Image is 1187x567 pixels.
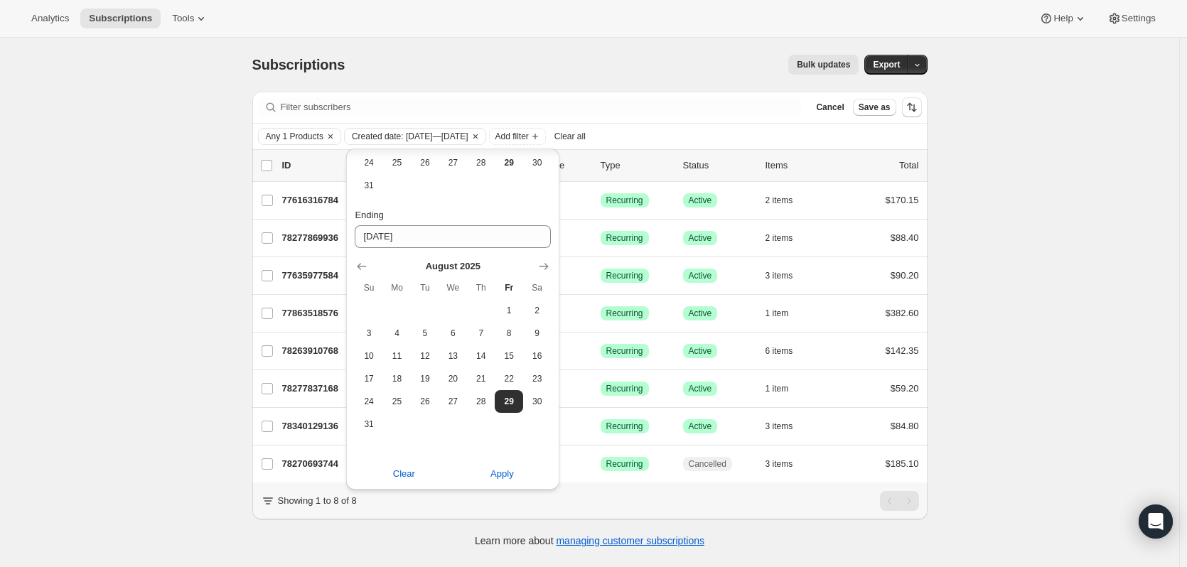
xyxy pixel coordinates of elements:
[31,13,69,24] span: Analytics
[439,390,467,413] button: Wednesday August 27 2025
[389,328,405,339] span: 4
[467,367,495,390] button: Thursday August 21 2025
[352,256,372,276] button: Show previous month, July 2025
[411,322,439,345] button: Tuesday August 5 2025
[282,382,353,396] p: 78277837168
[495,151,522,174] button: Today Friday August 29 2025
[445,373,461,384] span: 20
[282,341,919,361] div: 78263910768[PERSON_NAME][DATE]SuccessRecurringSuccessActive6 items$142.35
[886,458,919,469] span: $185.10
[859,102,891,113] span: Save as
[523,299,551,322] button: Saturday August 2 2025
[766,232,793,244] span: 2 items
[80,9,161,28] button: Subscriptions
[278,494,357,508] p: Showing 1 to 8 of 8
[439,345,467,367] button: Wednesday August 13 2025
[475,534,704,548] p: Learn more about
[383,276,411,299] th: Monday
[606,383,643,394] span: Recurring
[444,463,559,485] button: Apply
[473,157,489,168] span: 28
[601,158,672,173] div: Type
[500,373,517,384] span: 22
[689,383,712,394] span: Active
[891,383,919,394] span: $59.20
[529,305,545,316] span: 2
[468,129,483,144] button: Clear
[495,322,522,345] button: Friday August 8 2025
[689,232,712,244] span: Active
[766,416,809,436] button: 3 items
[689,421,712,432] span: Active
[473,282,489,293] span: Th
[467,322,495,345] button: Thursday August 7 2025
[266,131,323,142] span: Any 1 Products
[355,367,382,390] button: Sunday August 17 2025
[355,276,382,299] th: Sunday
[873,59,900,70] span: Export
[556,535,704,546] a: managing customer subscriptions
[766,158,837,173] div: Items
[259,129,323,144] button: Any 1 Products
[383,390,411,413] button: Monday August 25 2025
[500,396,517,407] span: 29
[529,157,545,168] span: 30
[766,383,789,394] span: 1 item
[1139,504,1173,539] div: Open Intercom Messenger
[411,390,439,413] button: Tuesday August 26 2025
[495,276,522,299] th: Friday
[886,308,919,318] span: $382.60
[766,195,793,206] span: 2 items
[495,345,522,367] button: Friday August 15 2025
[500,328,517,339] span: 8
[523,276,551,299] th: Saturday
[411,367,439,390] button: Tuesday August 19 2025
[445,328,461,339] span: 6
[172,13,194,24] span: Tools
[489,128,546,145] button: Add filter
[282,228,919,248] div: 78277869936[PERSON_NAME][DATE]SuccessRecurringSuccessActive2 items$88.40
[360,373,377,384] span: 17
[360,350,377,362] span: 10
[389,373,405,384] span: 18
[523,151,551,174] button: Saturday August 30 2025
[689,458,726,470] span: Cancelled
[689,345,712,357] span: Active
[445,396,461,407] span: 27
[810,99,849,116] button: Cancel
[345,129,468,144] button: Created date: Aug 1, 2025—Aug 29, 2025
[282,303,919,323] div: 77863518576[PERSON_NAME] Head[DATE]SuccessRecurringSuccessActive1 item$382.60
[282,454,919,474] div: 78270693744[PERSON_NAME]---SuccessRecurringCancelled3 items$185.10
[689,195,712,206] span: Active
[411,345,439,367] button: Tuesday August 12 2025
[282,266,919,286] div: 77635977584[PERSON_NAME] ([PERSON_NAME]) [PERSON_NAME][DATE]SuccessRecurringSuccessActive3 items$...
[445,350,461,362] span: 13
[281,97,802,117] input: Filter subscribers
[445,282,461,293] span: We
[766,270,793,281] span: 3 items
[766,341,809,361] button: 6 items
[417,328,433,339] span: 5
[417,350,433,362] span: 12
[163,9,217,28] button: Tools
[439,151,467,174] button: Wednesday August 27 2025
[523,367,551,390] button: Saturday August 23 2025
[529,396,545,407] span: 30
[355,174,382,197] button: Sunday August 31 2025
[383,345,411,367] button: Monday August 11 2025
[360,328,377,339] span: 3
[816,102,844,113] span: Cancel
[252,57,345,72] span: Subscriptions
[500,157,517,168] span: 29
[355,413,382,436] button: Sunday August 31 2025
[439,322,467,345] button: Wednesday August 6 2025
[383,151,411,174] button: Monday August 25 2025
[282,344,353,358] p: 78263910768
[529,282,545,293] span: Sa
[473,328,489,339] span: 7
[282,416,919,436] div: 78340129136[PERSON_NAME][DATE]SuccessRecurringSuccessActive3 items$84.80
[766,190,809,210] button: 2 items
[788,55,859,75] button: Bulk updates
[891,232,919,243] span: $88.40
[360,282,377,293] span: Su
